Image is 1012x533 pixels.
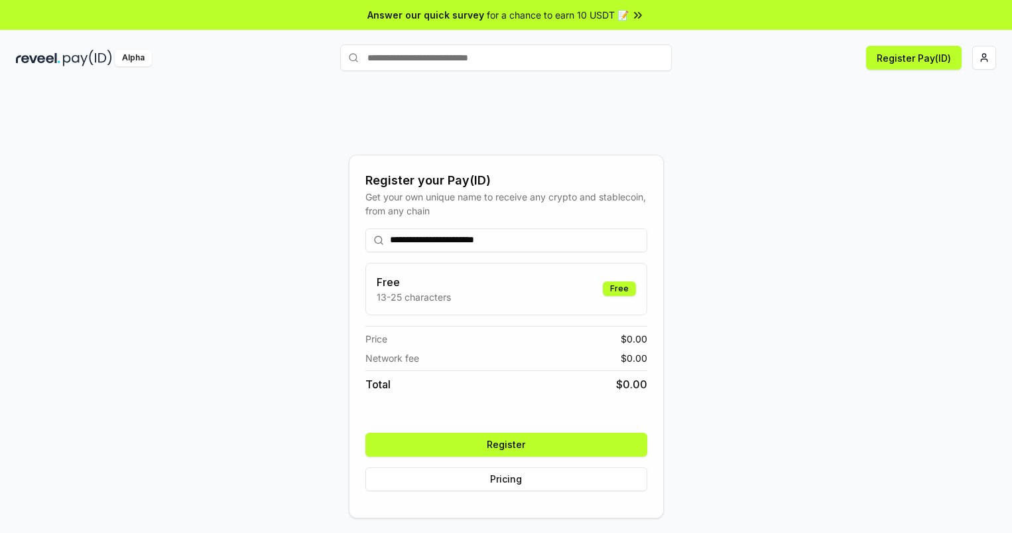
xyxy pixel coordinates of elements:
[16,50,60,66] img: reveel_dark
[367,8,484,22] span: Answer our quick survey
[487,8,629,22] span: for a chance to earn 10 USDT 📝
[63,50,112,66] img: pay_id
[621,351,647,365] span: $ 0.00
[866,46,962,70] button: Register Pay(ID)
[365,171,647,190] div: Register your Pay(ID)
[621,332,647,346] span: $ 0.00
[115,50,152,66] div: Alpha
[365,351,419,365] span: Network fee
[365,467,647,491] button: Pricing
[377,274,451,290] h3: Free
[365,332,387,346] span: Price
[377,290,451,304] p: 13-25 characters
[365,376,391,392] span: Total
[365,190,647,218] div: Get your own unique name to receive any crypto and stablecoin, from any chain
[603,281,636,296] div: Free
[616,376,647,392] span: $ 0.00
[365,433,647,457] button: Register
